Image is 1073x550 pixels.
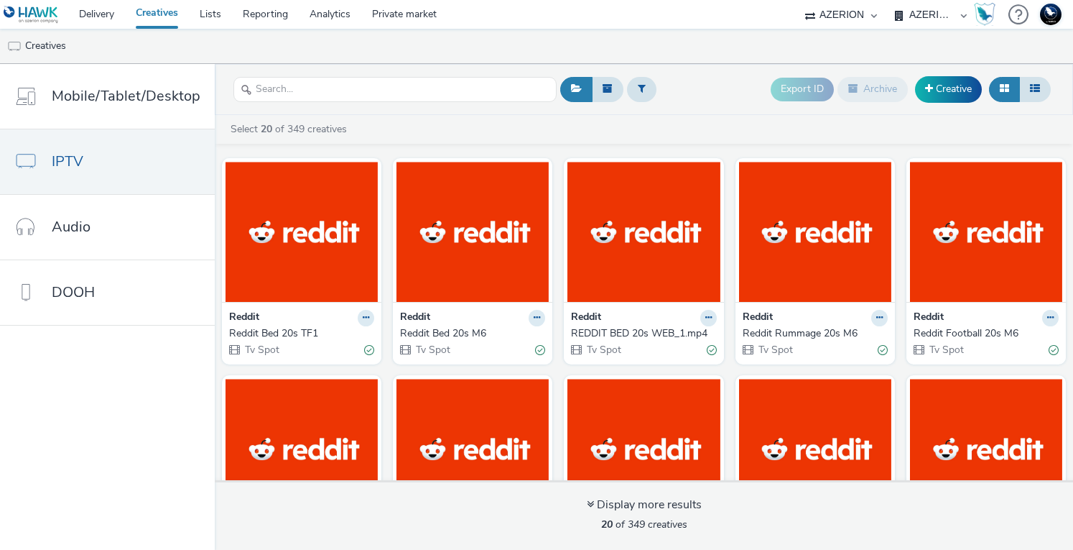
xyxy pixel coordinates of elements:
[1049,342,1059,357] div: Valid
[400,326,545,341] a: Reddit Bed 20s M6
[739,379,891,519] img: Reddit Football 20s TF1 visual
[974,3,995,26] img: Hawk Academy
[396,162,549,302] img: Reddit Bed 20s M6 visual
[601,518,687,531] span: of 349 creatives
[229,122,353,136] a: Select of 349 creatives
[915,76,982,102] a: Creative
[52,216,90,237] span: Audio
[757,343,793,357] span: Tv Spot
[928,343,964,357] span: Tv Spot
[910,162,1062,302] img: Reddit Football 20s M6 visual
[743,326,882,341] div: Reddit Rummage 20s M6
[910,379,1062,519] img: Reddit Children 20s TF1 visual
[535,342,545,357] div: Valid
[743,310,773,326] strong: Reddit
[396,379,549,519] img: REDDIT CHILDREN 20s WEB_1.mp4 visual
[739,162,891,302] img: Reddit Rummage 20s M6 visual
[989,77,1020,101] button: Grid
[52,151,83,172] span: IPTV
[743,326,888,341] a: Reddit Rummage 20s M6
[364,342,374,357] div: Valid
[601,518,613,531] strong: 20
[571,310,601,326] strong: Reddit
[229,326,374,341] a: Reddit Bed 20s TF1
[229,326,368,341] div: Reddit Bed 20s TF1
[400,310,430,326] strong: Reddit
[914,310,944,326] strong: Reddit
[567,379,720,519] img: Reddit Rummage 20s TF1 visual
[585,343,621,357] span: Tv Spot
[243,343,279,357] span: Tv Spot
[571,326,716,341] a: REDDIT BED 20s WEB_1.mp4
[414,343,450,357] span: Tv Spot
[229,310,259,326] strong: Reddit
[233,77,557,102] input: Search...
[226,379,378,519] img: Reddit Children 20s M6 visual
[226,162,378,302] img: Reddit Bed 20s TF1 visual
[52,282,95,303] span: DOOH
[587,497,702,513] div: Display more results
[878,342,888,357] div: Valid
[914,326,1053,341] div: Reddit Football 20s M6
[567,162,720,302] img: REDDIT BED 20s WEB_1.mp4 visual
[837,77,908,101] button: Archive
[707,342,717,357] div: Valid
[914,326,1059,341] a: Reddit Football 20s M6
[400,326,539,341] div: Reddit Bed 20s M6
[261,122,272,136] strong: 20
[4,6,59,24] img: undefined Logo
[974,3,1001,26] a: Hawk Academy
[52,86,200,106] span: Mobile/Tablet/Desktop
[1040,4,1062,25] img: Support Hawk
[7,40,22,54] img: tv
[571,326,710,341] div: REDDIT BED 20s WEB_1.mp4
[771,78,834,101] button: Export ID
[1019,77,1051,101] button: Table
